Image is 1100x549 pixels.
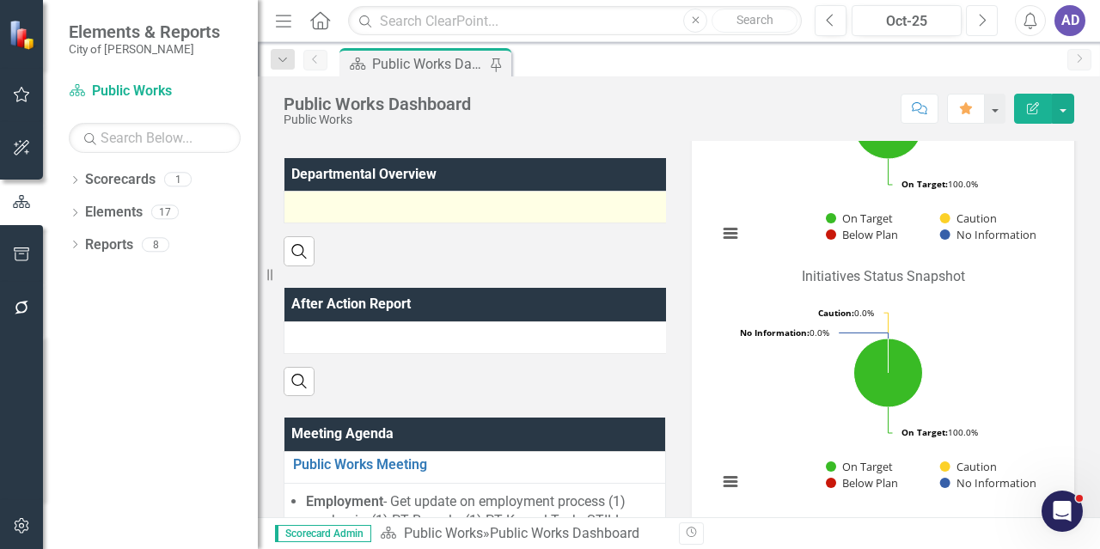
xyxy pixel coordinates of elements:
[956,475,1036,491] text: No Information
[164,173,192,187] div: 1
[852,5,962,36] button: Oct-25
[380,524,666,544] div: »
[284,321,670,353] td: Double-Click to Edit
[284,95,471,113] div: Public Works Dashboard
[85,235,133,255] a: Reports
[740,326,829,339] text: 0.0%
[85,170,156,190] a: Scorecards
[956,459,997,474] text: Caution
[709,294,1057,509] div: Chart. Highcharts interactive chart.
[306,493,383,509] strong: Employment
[740,326,810,339] tspan: No Information:
[956,227,1036,242] text: No Information
[940,227,1036,242] button: Show No Information
[293,457,657,473] a: Public Works Meeting
[940,459,996,474] button: Show Caution
[853,339,922,407] path: On Target, 2.
[1042,491,1083,532] iframe: Intercom live chat
[709,46,1057,260] div: Chart. Highcharts interactive chart.
[284,113,471,126] div: Public Works
[9,19,40,50] img: ClearPoint Strategy
[284,451,666,483] td: Double-Click to Edit Right Click for Context Menu
[709,46,1050,260] svg: Interactive chart
[901,178,948,190] tspan: On Target:
[858,11,956,32] div: Oct-25
[142,237,169,252] div: 8
[85,203,143,223] a: Elements
[712,9,797,33] button: Search
[69,123,241,153] input: Search Below...
[284,192,670,223] td: Double-Click to Edit
[348,6,802,36] input: Search ClearPoint...
[901,178,978,190] text: 100.0%
[69,21,220,42] span: Elements & Reports
[826,475,899,491] button: Show Below Plan
[372,53,486,75] div: Public Works Dashboard
[826,227,899,242] button: Show Below Plan
[151,205,179,220] div: 17
[709,264,1057,290] p: Initiatives Status Snapshot
[901,426,948,438] tspan: On Target:
[826,210,893,226] button: Show On Target
[901,426,978,438] text: 100.0%
[718,222,742,246] button: View chart menu, Chart
[940,210,996,226] button: Show Caution
[818,307,874,319] text: 0.0%
[275,525,371,542] span: Scorecard Admin
[818,307,854,319] tspan: Caution:
[736,13,773,27] span: Search
[940,475,1036,491] button: Show No Information
[69,42,220,56] small: City of [PERSON_NAME]
[69,82,241,101] a: Public Works
[718,470,742,494] button: View chart menu, Chart
[826,459,893,474] button: Show On Target
[1054,5,1085,36] button: AD
[709,294,1050,509] svg: Interactive chart
[956,210,997,226] text: Caution
[490,525,639,541] div: Public Works Dashboard
[404,525,483,541] a: Public Works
